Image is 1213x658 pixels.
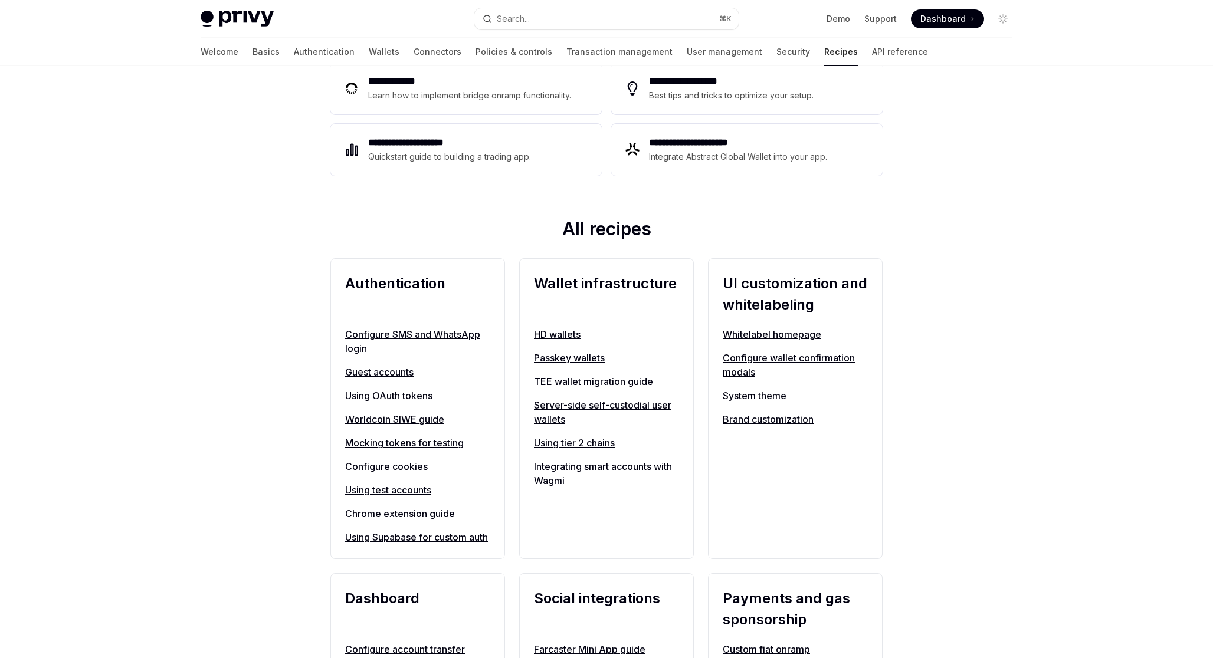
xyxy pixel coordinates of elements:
[330,62,602,114] a: **** **** ***Learn how to implement bridge onramp functionality.
[345,530,490,544] a: Using Supabase for custom auth
[776,38,810,66] a: Security
[723,588,868,630] h2: Payments and gas sponsorship
[497,12,530,26] div: Search...
[534,273,679,315] h2: Wallet infrastructure
[534,351,679,365] a: Passkey wallets
[294,38,355,66] a: Authentication
[723,389,868,403] a: System theme
[534,398,679,426] a: Server-side self-custodial user wallets
[345,389,490,403] a: Using OAuth tokens
[368,88,575,103] div: Learn how to implement bridge onramp functionality.
[368,150,532,164] div: Quickstart guide to building a trading app.
[719,14,732,24] span: ⌘ K
[253,38,280,66] a: Basics
[864,13,897,25] a: Support
[414,38,461,66] a: Connectors
[723,273,868,315] h2: UI customization and whitelabeling
[201,38,238,66] a: Welcome
[345,365,490,379] a: Guest accounts
[534,642,679,656] a: Farcaster Mini App guide
[534,459,679,488] a: Integrating smart accounts with Wagmi
[649,88,815,103] div: Best tips and tricks to optimize your setup.
[723,327,868,341] a: Whitelabel homepage
[824,38,858,66] a: Recipes
[345,436,490,450] a: Mocking tokens for testing
[994,9,1012,28] button: Toggle dark mode
[345,588,490,630] h2: Dashboard
[534,436,679,450] a: Using tier 2 chains
[687,38,762,66] a: User management
[534,374,679,389] a: TEE wallet migration guide
[201,11,274,27] img: light logo
[345,327,490,356] a: Configure SMS and WhatsApp login
[723,351,868,379] a: Configure wallet confirmation modals
[534,588,679,630] h2: Social integrations
[911,9,984,28] a: Dashboard
[369,38,399,66] a: Wallets
[920,13,966,25] span: Dashboard
[345,459,490,473] a: Configure cookies
[649,150,828,164] div: Integrate Abstract Global Wallet into your app.
[723,412,868,426] a: Brand customization
[474,8,739,29] button: Open search
[827,13,850,25] a: Demo
[345,483,490,497] a: Using test accounts
[345,506,490,521] a: Chrome extension guide
[330,218,883,244] h2: All recipes
[345,412,490,426] a: Worldcoin SIWE guide
[566,38,673,66] a: Transaction management
[476,38,552,66] a: Policies & controls
[723,642,868,656] a: Custom fiat onramp
[345,273,490,315] h2: Authentication
[872,38,928,66] a: API reference
[534,327,679,341] a: HD wallets
[345,642,490,656] a: Configure account transfer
